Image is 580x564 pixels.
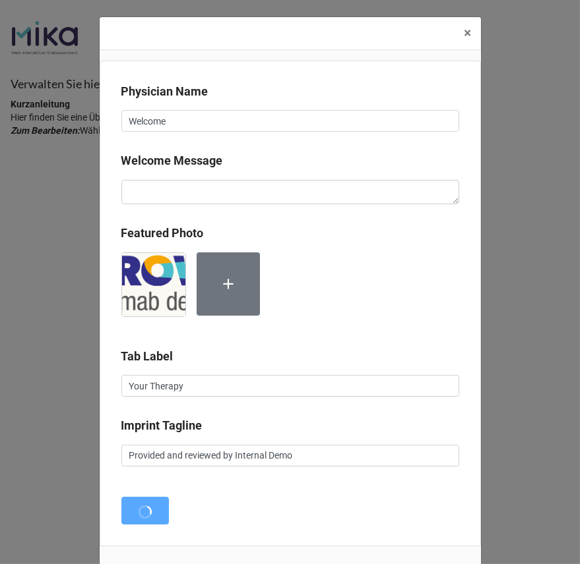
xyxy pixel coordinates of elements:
[121,82,209,101] label: Physician Name
[121,224,204,242] label: Featured Photo
[121,416,203,435] label: Imprint Tagline
[121,152,223,170] label: Welcome Message
[121,252,197,327] div: Bildschirmfoto 2025-09-23 um 13.22.09.png
[122,253,185,316] img: n3C54FXwVB%2FBildschirmfoto%202025-09-23%20um%2013.22.09.png
[465,25,472,41] span: ×
[121,347,174,366] label: Tab Label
